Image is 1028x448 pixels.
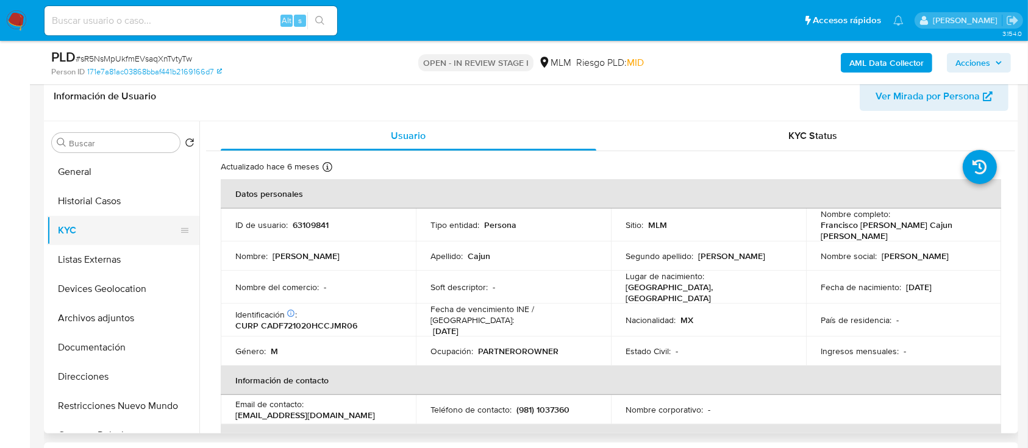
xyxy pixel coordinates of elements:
[430,282,488,293] p: Soft descriptor :
[391,129,426,143] span: Usuario
[933,15,1002,26] p: alan.cervantesmartinez@mercadolibre.com.mx
[54,90,156,102] h1: Información de Usuario
[430,251,463,261] p: Apellido :
[955,53,990,73] span: Acciones
[841,53,932,73] button: AML Data Collector
[87,66,222,77] a: 171e7a81ac03868bbaf441b2169166d7
[484,219,516,230] p: Persona
[185,138,195,151] button: Volver al orden por defecto
[45,13,337,29] input: Buscar usuario o caso...
[626,315,676,325] p: Nacionalidad :
[430,404,512,415] p: Teléfono de contacto :
[307,12,332,29] button: search-icon
[235,410,375,421] p: [EMAIL_ADDRESS][DOMAIN_NAME]
[947,53,1011,73] button: Acciones
[813,14,881,27] span: Accesos rápidos
[271,346,278,357] p: M
[893,15,904,26] a: Notificaciones
[47,362,199,391] button: Direcciones
[51,66,85,77] b: Person ID
[235,251,268,261] p: Nombre :
[235,282,319,293] p: Nombre del comercio :
[1002,29,1022,38] span: 3.154.0
[676,346,678,357] p: -
[626,346,671,357] p: Estado Civil :
[906,282,932,293] p: [DATE]
[821,219,982,241] p: Francisco [PERSON_NAME] Cajun [PERSON_NAME]
[418,54,534,71] p: OPEN - IN REVIEW STAGE I
[680,315,693,325] p: MX
[221,161,319,172] p: Actualizado hace 6 meses
[235,309,297,320] p: Identificación :
[430,346,473,357] p: Ocupación :
[1006,14,1019,27] a: Salir
[76,52,192,65] span: # sR5NsMpUkfmEVsaqXnTvtyTw
[788,129,837,143] span: KYC Status
[47,187,199,216] button: Historial Casos
[235,320,357,331] p: CURP CADF721020HCCJMR06
[821,251,877,261] p: Nombre social :
[47,157,199,187] button: General
[627,55,644,69] span: MID
[47,391,199,421] button: Restricciones Nuevo Mundo
[821,346,899,357] p: Ingresos mensuales :
[468,251,490,261] p: Cajun
[626,219,643,230] p: Sitio :
[47,304,199,333] button: Archivos adjuntos
[626,271,704,282] p: Lugar de nacimiento :
[57,138,66,148] button: Buscar
[221,179,1001,208] th: Datos personales
[47,333,199,362] button: Documentación
[69,138,175,149] input: Buscar
[282,15,291,26] span: Alt
[626,251,693,261] p: Segundo apellido :
[896,315,899,325] p: -
[293,219,329,230] p: 63109841
[478,346,559,357] p: PARTNEROROWNER
[516,404,569,415] p: (981) 1037360
[221,366,1001,395] th: Información de contacto
[648,219,667,230] p: MLM
[876,82,980,111] span: Ver Mirada por Persona
[430,304,596,325] p: Fecha de vencimiento INE / [GEOGRAPHIC_DATA] :
[430,219,479,230] p: Tipo entidad :
[433,325,459,336] p: [DATE]
[821,282,901,293] p: Fecha de nacimiento :
[626,282,787,304] p: [GEOGRAPHIC_DATA], [GEOGRAPHIC_DATA]
[821,208,890,219] p: Nombre completo :
[47,216,190,245] button: KYC
[493,282,495,293] p: -
[849,53,924,73] b: AML Data Collector
[51,47,76,66] b: PLD
[47,274,199,304] button: Devices Geolocation
[298,15,302,26] span: s
[904,346,906,357] p: -
[708,404,710,415] p: -
[273,251,340,261] p: [PERSON_NAME]
[538,56,571,69] div: MLM
[860,82,1008,111] button: Ver Mirada por Persona
[235,219,288,230] p: ID de usuario :
[821,315,891,325] p: País de residencia :
[235,399,304,410] p: Email de contacto :
[576,56,644,69] span: Riesgo PLD:
[882,251,949,261] p: [PERSON_NAME]
[626,404,703,415] p: Nombre corporativo :
[47,245,199,274] button: Listas Externas
[324,282,326,293] p: -
[235,346,266,357] p: Género :
[698,251,765,261] p: [PERSON_NAME]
